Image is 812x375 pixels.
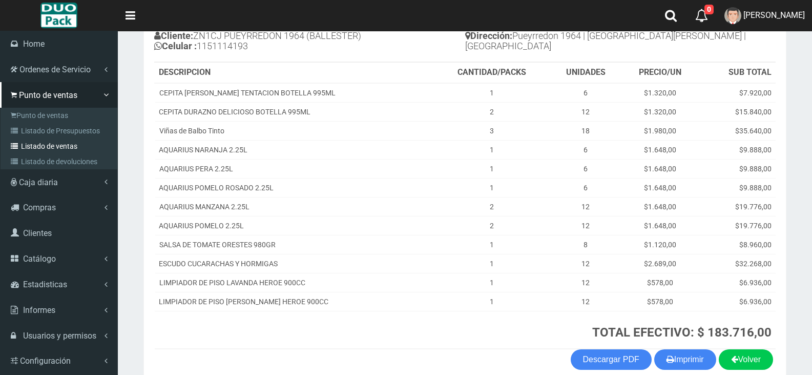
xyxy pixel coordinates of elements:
a: Punto de ventas [3,108,117,123]
b: Cliente: [154,30,193,41]
td: 1 [434,254,550,273]
td: $1.648,00 [622,197,698,216]
td: 12 [550,216,621,235]
td: Viñas de Balbo Tinto [155,121,434,140]
td: AQUARIUS PERA 2.25L [155,159,434,178]
td: 1 [434,235,550,254]
td: 12 [550,197,621,216]
h4: Pueyrredon 1964 | [GEOGRAPHIC_DATA][PERSON_NAME] | [GEOGRAPHIC_DATA] [465,28,776,56]
a: Listado de devoluciones [3,154,117,169]
th: UNIDADES [550,63,621,83]
td: LIMPIADOR DE PISO LAVANDA HEROE 900CC [155,273,434,292]
td: 6 [550,83,621,103]
td: 6 [550,159,621,178]
img: Logo grande [40,3,77,28]
a: Listado de ventas [3,139,117,154]
th: DESCRIPCION [155,63,434,83]
span: Estadisticas [23,280,67,289]
td: 2 [434,197,550,216]
td: 1 [434,159,550,178]
td: SALSA DE TOMATE ORESTES 980GR [155,235,434,254]
td: LIMPIADOR DE PISO [PERSON_NAME] HEROE 900CC [155,292,434,311]
td: 6 [550,140,621,159]
td: $2.689,00 [622,254,698,273]
td: CEPITA DURAZNO DELICIOSO BOTELLA 995ML [155,102,434,121]
td: 1 [434,140,550,159]
td: 1 [434,83,550,103]
td: 1 [434,292,550,311]
td: 12 [550,273,621,292]
td: 6 [550,178,621,197]
td: $1.648,00 [622,159,698,178]
td: $1.648,00 [622,140,698,159]
td: 2 [434,102,550,121]
td: 18 [550,121,621,140]
b: Celular : [154,41,197,51]
td: ESCUDO CUCARACHAS Y HORMIGAS [155,254,434,273]
td: $7.920,00 [698,83,776,103]
span: Ordenes de Servicio [19,65,91,74]
td: AQUARIUS POMELO 2.25L [155,216,434,235]
td: 2 [434,216,550,235]
span: Configuración [20,356,71,366]
td: $8.960,00 [698,235,776,254]
td: $9.888,00 [698,159,776,178]
a: Listado de Presupuestos [3,123,117,139]
td: 12 [550,292,621,311]
td: $1.320,00 [622,83,698,103]
td: $35.640,00 [698,121,776,140]
td: $1.120,00 [622,235,698,254]
span: Home [23,39,45,49]
td: CEPITA [PERSON_NAME] TENTACION BOTELLA 995ML [155,83,434,103]
td: 1 [434,178,550,197]
td: $19.776,00 [698,197,776,216]
span: Catálogo [23,254,56,264]
span: [PERSON_NAME] [743,10,805,20]
span: Usuarios y permisos [23,331,96,341]
span: Informes [23,305,55,315]
td: 12 [550,102,621,121]
td: 8 [550,235,621,254]
button: Imprimir [654,349,716,370]
td: 1 [434,273,550,292]
span: Compras [23,203,56,212]
b: Dirección: [465,30,512,41]
td: AQUARIUS POMELO ROSADO 2.25L [155,178,434,197]
td: $1.980,00 [622,121,698,140]
strong: TOTAL EFECTIVO: $ 183.716,00 [592,325,772,340]
h4: ZN1CJ PUEYRREDON 1964 (BALLESTER) 1151114193 [154,28,465,56]
td: $6.936,00 [698,273,776,292]
td: $578,00 [622,292,698,311]
a: Volver [719,349,773,370]
span: Punto de ventas [19,90,77,100]
td: $1.648,00 [622,178,698,197]
img: User Image [724,7,741,24]
td: 3 [434,121,550,140]
td: $32.268,00 [698,254,776,273]
span: Clientes [23,228,52,238]
th: PRECIO/UN [622,63,698,83]
span: Caja diaria [19,177,58,187]
td: $19.776,00 [698,216,776,235]
td: $1.648,00 [622,216,698,235]
th: SUB TOTAL [698,63,776,83]
td: $578,00 [622,273,698,292]
td: $1.320,00 [622,102,698,121]
a: Descargar PDF [571,349,652,370]
span: 0 [704,5,714,14]
td: $9.888,00 [698,178,776,197]
td: 12 [550,254,621,273]
td: $9.888,00 [698,140,776,159]
td: $15.840,00 [698,102,776,121]
th: CANTIDAD/PACKS [434,63,550,83]
td: AQUARIUS MANZANA 2.25L [155,197,434,216]
td: AQUARIUS NARANJA 2.25L [155,140,434,159]
td: $6.936,00 [698,292,776,311]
